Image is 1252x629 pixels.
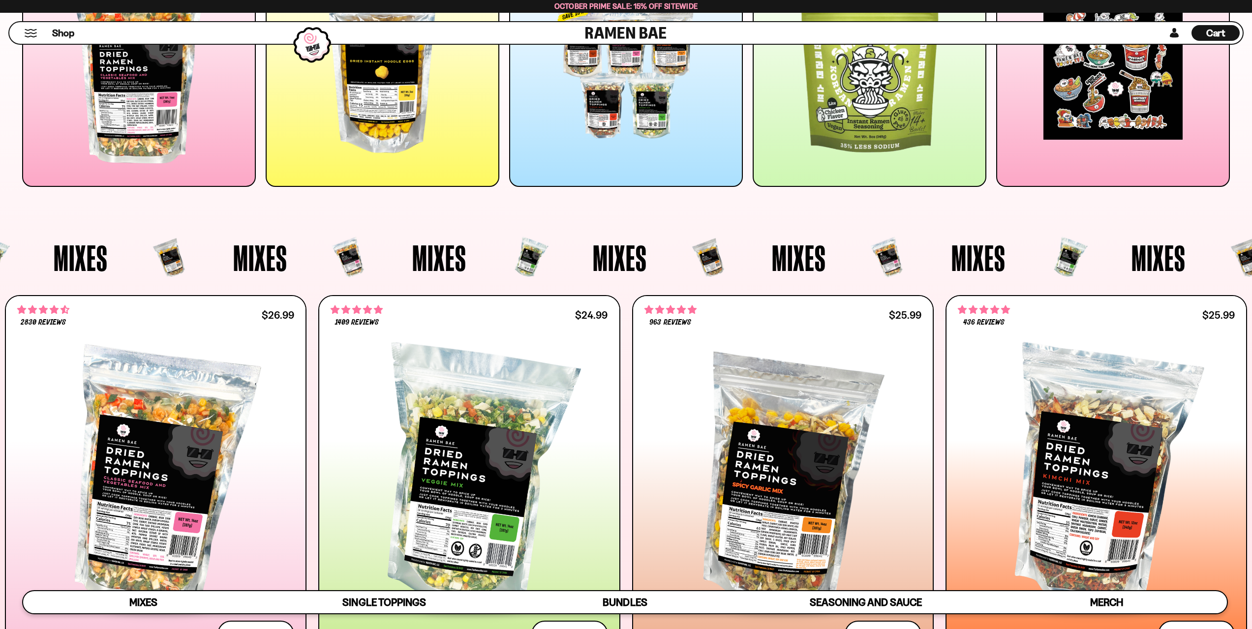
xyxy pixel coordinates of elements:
[958,303,1010,316] span: 4.76 stars
[342,596,426,608] span: Single Toppings
[23,591,264,613] a: Mixes
[1191,22,1240,44] div: Cart
[554,1,698,11] span: October Prime Sale: 15% off Sitewide
[951,240,1006,276] span: Mixes
[1090,596,1123,608] span: Merch
[644,303,697,316] span: 4.75 stars
[603,596,647,608] span: Bundles
[262,310,294,320] div: $26.99
[52,27,74,40] span: Shop
[17,303,69,316] span: 4.68 stars
[264,591,504,613] a: Single Toppings
[986,591,1227,613] a: Merch
[593,240,647,276] span: Mixes
[1131,240,1186,276] span: Mixes
[335,319,379,327] span: 1409 reviews
[24,29,37,37] button: Mobile Menu Trigger
[772,240,826,276] span: Mixes
[52,25,74,41] a: Shop
[745,591,986,613] a: Seasoning and Sauce
[963,319,1005,327] span: 436 reviews
[21,319,66,327] span: 2830 reviews
[1202,310,1235,320] div: $25.99
[649,319,691,327] span: 963 reviews
[233,240,287,276] span: Mixes
[412,240,466,276] span: Mixes
[810,596,921,608] span: Seasoning and Sauce
[1206,27,1225,39] span: Cart
[331,303,383,316] span: 4.76 stars
[129,596,157,608] span: Mixes
[575,310,608,320] div: $24.99
[505,591,745,613] a: Bundles
[54,240,108,276] span: Mixes
[889,310,921,320] div: $25.99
